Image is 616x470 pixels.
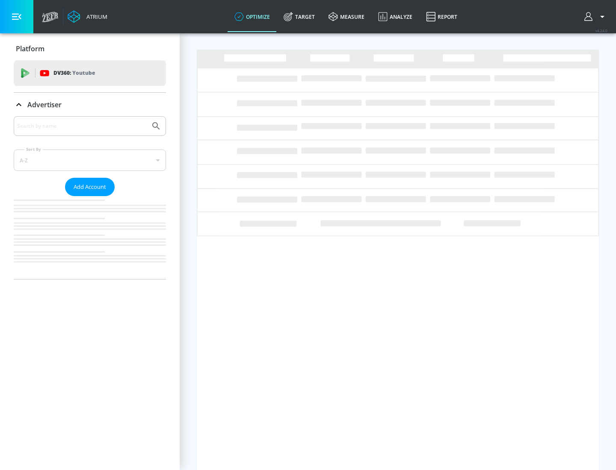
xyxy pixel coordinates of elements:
input: Search by name [17,120,147,132]
div: Atrium [83,13,107,21]
a: Analyze [371,1,419,32]
p: Advertiser [27,100,62,109]
p: Youtube [72,68,95,77]
a: optimize [228,1,277,32]
a: Target [277,1,322,32]
div: Advertiser [14,93,166,117]
button: Add Account [65,178,115,196]
p: Platform [16,44,44,53]
div: DV360: Youtube [14,60,166,86]
p: DV360: [53,68,95,78]
label: Sort By [24,147,43,152]
a: Report [419,1,464,32]
div: A-Z [14,150,166,171]
span: v 4.24.0 [595,28,607,33]
a: Atrium [68,10,107,23]
nav: list of Advertiser [14,196,166,279]
a: measure [322,1,371,32]
div: Advertiser [14,116,166,279]
span: Add Account [74,182,106,192]
div: Platform [14,37,166,61]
